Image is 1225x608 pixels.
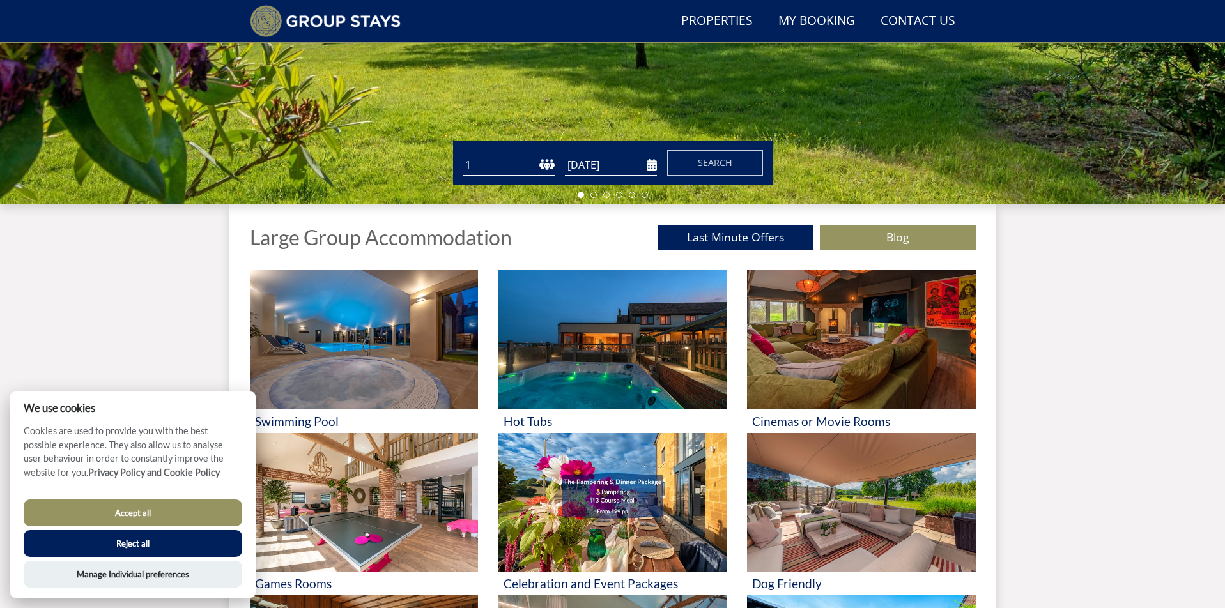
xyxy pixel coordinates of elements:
h3: Celebration and Event Packages [504,577,721,590]
img: 'Games Rooms' - Large Group Accommodation Holiday Ideas [250,433,478,572]
h2: We use cookies [10,402,256,414]
button: Search [667,150,763,176]
a: 'Games Rooms' - Large Group Accommodation Holiday Ideas Games Rooms [250,433,478,596]
button: Reject all [24,530,242,557]
h3: Swimming Pool [255,414,473,428]
a: 'Swimming Pool' - Large Group Accommodation Holiday Ideas Swimming Pool [250,270,478,433]
p: Cookies are used to provide you with the best possible experience. They also allow us to analyse ... [10,424,256,489]
img: 'Swimming Pool' - Large Group Accommodation Holiday Ideas [250,270,478,409]
img: 'Hot Tubs' - Large Group Accommodation Holiday Ideas [498,270,727,409]
button: Accept all [24,499,242,526]
img: 'Celebration and Event Packages' - Large Group Accommodation Holiday Ideas [498,433,727,572]
a: Privacy Policy and Cookie Policy [88,467,220,478]
a: 'Celebration and Event Packages' - Large Group Accommodation Holiday Ideas Celebration and Event ... [498,433,727,596]
button: Manage Individual preferences [24,561,242,588]
img: 'Cinemas or Movie Rooms' - Large Group Accommodation Holiday Ideas [747,270,975,409]
a: My Booking [773,7,860,36]
img: 'Dog Friendly' - Large Group Accommodation Holiday Ideas [747,433,975,572]
a: 'Dog Friendly' - Large Group Accommodation Holiday Ideas Dog Friendly [747,433,975,596]
a: 'Hot Tubs' - Large Group Accommodation Holiday Ideas Hot Tubs [498,270,727,433]
h3: Dog Friendly [752,577,970,590]
a: 'Cinemas or Movie Rooms' - Large Group Accommodation Holiday Ideas Cinemas or Movie Rooms [747,270,975,433]
h3: Cinemas or Movie Rooms [752,414,970,428]
h3: Hot Tubs [504,414,721,428]
span: Search [698,156,732,169]
a: Contact Us [875,7,960,36]
a: Properties [676,7,758,36]
h1: Large Group Accommodation [250,226,512,248]
h3: Games Rooms [255,577,473,590]
img: Group Stays [250,5,401,37]
a: Blog [820,225,976,250]
input: Arrival Date [565,155,657,176]
a: Last Minute Offers [658,225,813,250]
